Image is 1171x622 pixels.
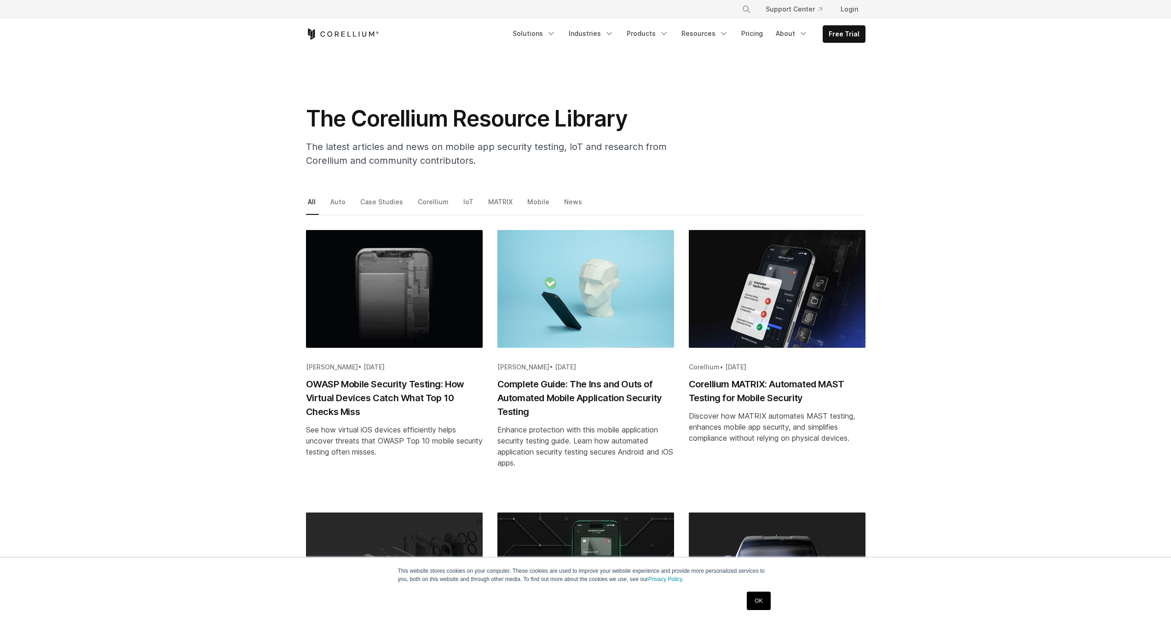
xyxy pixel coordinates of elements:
span: [PERSON_NAME] [497,363,549,371]
h1: The Corellium Resource Library [306,105,674,132]
a: Solutions [507,25,561,42]
h2: OWASP Mobile Security Testing: How Virtual Devices Catch What Top 10 Checks Miss [306,377,483,419]
a: About [770,25,813,42]
a: Industries [563,25,619,42]
img: Corellium MATRIX: Automated MAST Testing for Mobile Security [689,230,865,348]
button: Search [738,1,755,17]
div: Navigation Menu [731,1,865,17]
div: Discover how MATRIX automates MAST testing, enhances mobile app security, and simplifies complian... [689,410,865,443]
h2: Corellium MATRIX: Automated MAST Testing for Mobile Security [689,377,865,405]
a: News [562,196,585,215]
span: Corellium [689,363,720,371]
h2: Complete Guide: The Ins and Outs of Automated Mobile Application Security Testing [497,377,674,419]
a: Login [833,1,865,17]
a: MATRIX [486,196,516,215]
a: Blog post summary: OWASP Mobile Security Testing: How Virtual Devices Catch What Top 10 Checks Miss [306,230,483,498]
a: Resources [676,25,734,42]
img: OWASP Mobile Security Testing: How Virtual Devices Catch What Top 10 Checks Miss [306,230,483,348]
div: Enhance protection with this mobile application security testing guide. Learn how automated appli... [497,424,674,468]
div: • [306,363,483,372]
a: Products [621,25,674,42]
a: Auto [329,196,349,215]
a: IoT [461,196,477,215]
p: This website stores cookies on your computer. These cookies are used to improve your website expe... [398,567,773,583]
a: Blog post summary: Corellium MATRIX: Automated MAST Testing for Mobile Security [689,230,865,498]
div: • [689,363,865,372]
img: Complete Guide: The Ins and Outs of Automated Mobile Application Security Testing [497,230,674,348]
a: Mobile [525,196,553,215]
div: Navigation Menu [507,25,865,43]
a: OK [747,592,770,610]
span: [DATE] [555,363,576,371]
a: Free Trial [823,26,865,42]
a: Support Center [758,1,830,17]
a: Privacy Policy. [648,576,684,582]
span: The latest articles and news on mobile app security testing, IoT and research from Corellium and ... [306,141,667,166]
a: Case Studies [358,196,406,215]
div: • [497,363,674,372]
div: See how virtual iOS devices efficiently helps uncover threats that OWASP Top 10 mobile security t... [306,424,483,457]
span: [DATE] [363,363,385,371]
a: All [306,196,319,215]
a: Blog post summary: Complete Guide: The Ins and Outs of Automated Mobile Application Security Testing [497,230,674,498]
a: Corellium [416,196,452,215]
a: Corellium Home [306,29,379,40]
span: [PERSON_NAME] [306,363,358,371]
a: Pricing [736,25,768,42]
span: [DATE] [725,363,746,371]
